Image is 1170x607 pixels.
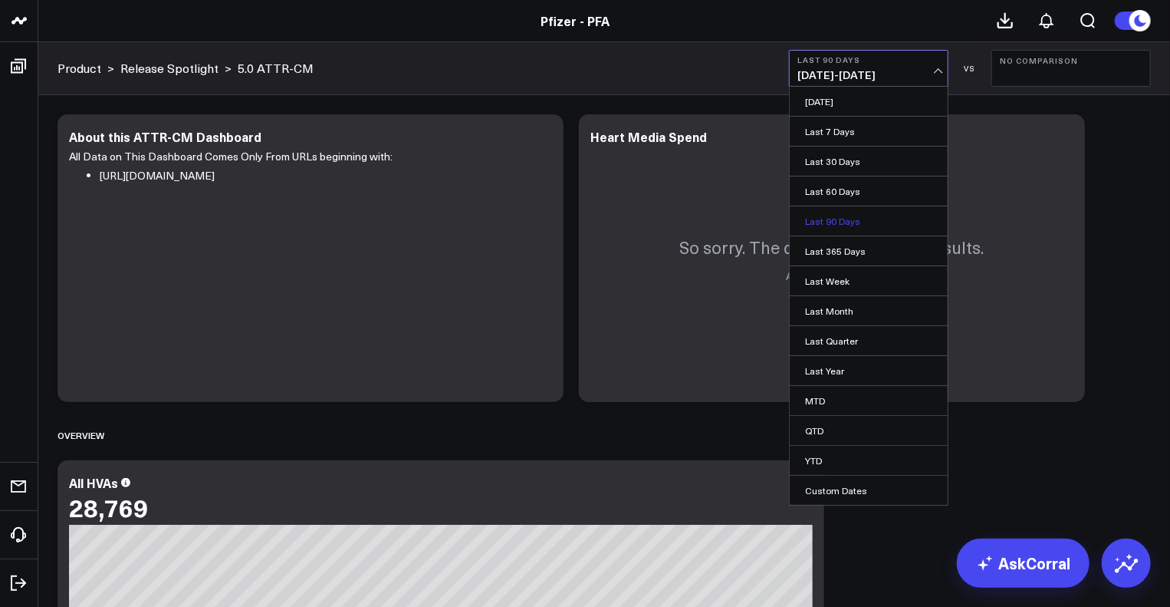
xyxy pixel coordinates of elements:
[790,476,948,505] a: Custom Dates
[238,60,314,77] a: 5.0 ATTR-CM
[790,386,948,415] a: MTD
[790,117,948,146] a: Last 7 Days
[789,50,948,87] button: Last 90 Days[DATE]-[DATE]
[1000,56,1142,65] b: No Comparison
[120,60,219,77] a: Release Spotlight
[790,266,948,295] a: Last Week
[797,69,940,81] span: [DATE] - [DATE]
[69,147,541,167] p: All Data on This Dashboard Comes Only From URLs beginning with:
[58,60,101,77] a: Product
[790,87,948,116] a: [DATE]
[790,356,948,385] a: Last Year
[100,167,541,186] li: [URL][DOMAIN_NAME]
[58,417,104,453] div: Overview
[790,446,948,475] a: YTD
[69,474,118,491] div: All HVAs
[590,128,707,145] div: Heart Media Spend
[790,236,948,266] a: Last 365 Days
[58,60,114,77] div: >
[69,493,148,521] div: 28,769
[956,64,984,73] div: VS
[120,60,232,77] div: >
[790,147,948,176] a: Last 30 Days
[680,236,984,259] p: So sorry. The query returned no results.
[790,206,948,236] a: Last 90 Days
[790,176,948,206] a: Last 60 Days
[790,326,948,355] a: Last Quarter
[797,55,940,64] b: Last 90 Days
[991,50,1151,87] button: No Comparison
[957,539,1089,588] a: AskCorral
[787,269,878,283] a: Ask a Data Analyst
[790,416,948,445] a: QTD
[69,128,261,145] div: About this ATTR-CM Dashboard
[790,296,948,325] a: Last Month
[541,12,610,29] a: Pfizer - PFA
